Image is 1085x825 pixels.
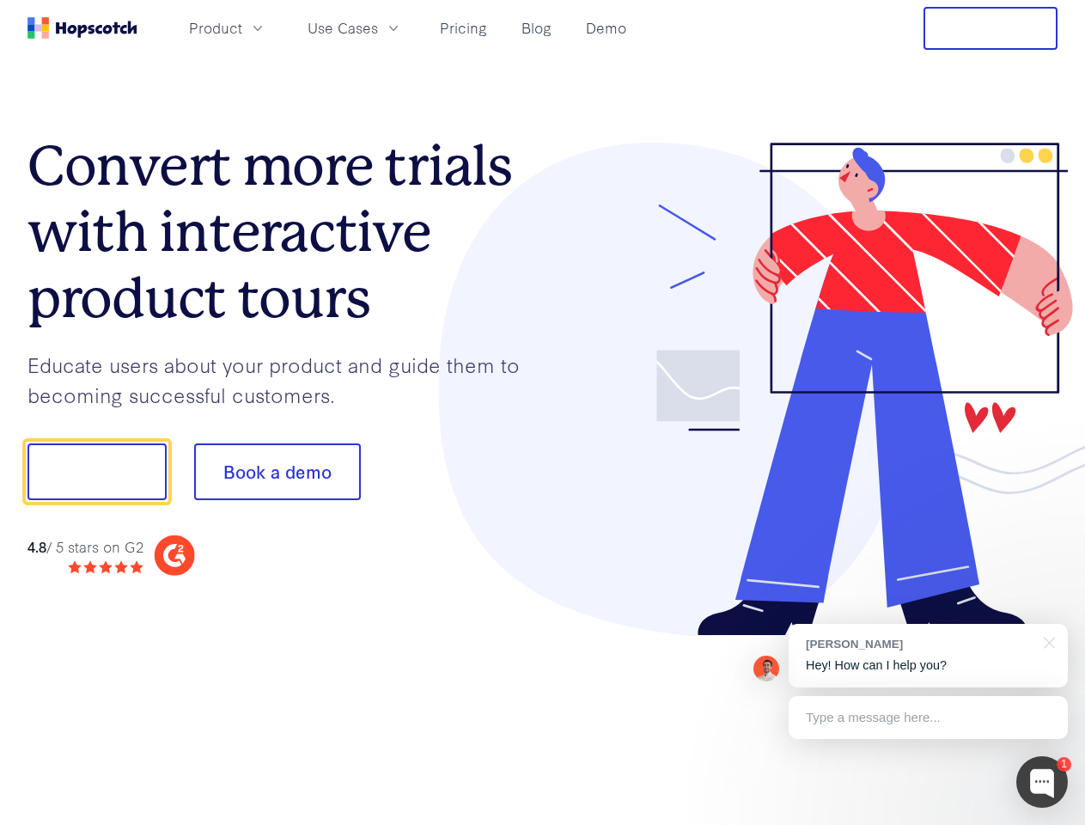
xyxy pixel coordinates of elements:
p: Educate users about your product and guide them to becoming successful customers. [27,350,543,409]
strong: 4.8 [27,536,46,556]
div: / 5 stars on G2 [27,536,143,558]
a: Demo [579,14,633,42]
div: 1 [1057,757,1071,772]
button: Use Cases [297,14,412,42]
a: Pricing [433,14,494,42]
button: Show me! [27,443,167,500]
button: Free Trial [923,7,1058,50]
h1: Convert more trials with interactive product tours [27,133,543,331]
a: Blog [515,14,558,42]
p: Hey! How can I help you? [806,657,1051,675]
img: Mark Spera [753,656,779,681]
button: Book a demo [194,443,361,500]
div: [PERSON_NAME] [806,636,1033,652]
a: Home [27,17,137,39]
div: Type a message here... [789,696,1068,739]
span: Product [189,17,242,39]
button: Product [179,14,277,42]
span: Use Cases [308,17,378,39]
